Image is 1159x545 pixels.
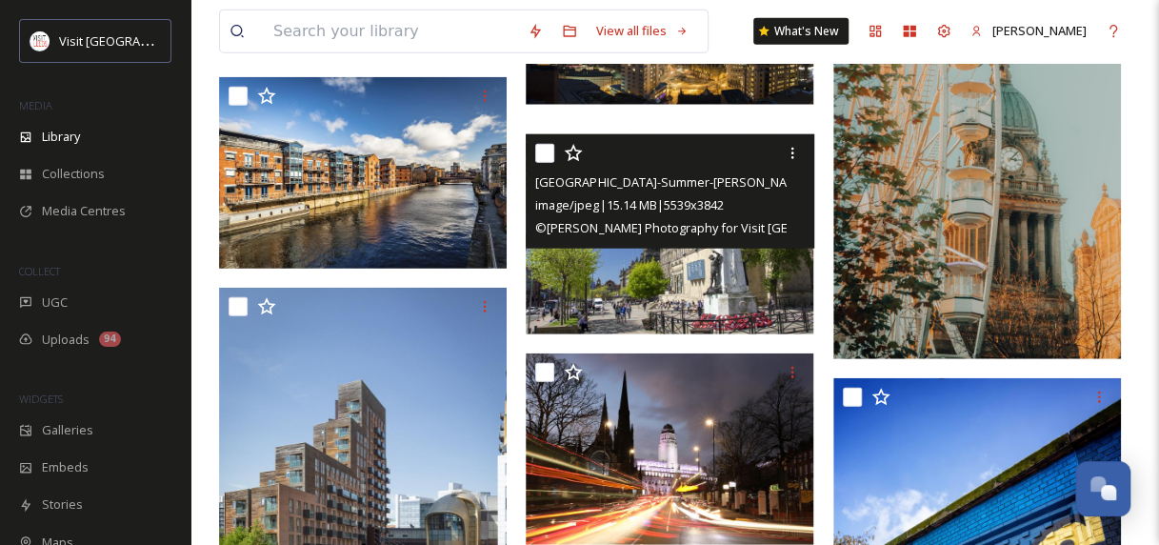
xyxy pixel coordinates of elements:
button: Open Chat [1075,461,1130,516]
span: WIDGETS [19,392,63,406]
span: Stories [42,495,83,514]
span: Collections [42,165,105,183]
span: Library [42,128,80,146]
span: Visit [GEOGRAPHIC_DATA] [59,31,207,50]
span: [PERSON_NAME] [992,22,1087,39]
img: South Bank-Canal-cCarl Milner for LCC-2018.JPG [219,77,507,269]
span: Embeds [42,458,89,476]
img: download%20(3).png [30,31,50,50]
div: 94 [99,332,121,347]
span: Uploads [42,331,90,349]
a: View all files [587,12,698,50]
input: Search your library [264,10,518,52]
a: [PERSON_NAME] [961,12,1096,50]
span: Media Centres [42,202,126,220]
a: What's New [753,18,849,45]
span: [GEOGRAPHIC_DATA]-Summer-[PERSON_NAME] for VL-2018.JPG [535,172,896,191]
span: Galleries [42,421,93,439]
span: COLLECT [19,264,60,278]
span: © [PERSON_NAME] Photography for Visit [GEOGRAPHIC_DATA], LCC [535,218,914,236]
span: MEDIA [19,98,52,112]
span: UGC [42,293,68,312]
span: image/jpeg | 15.14 MB | 5539 x 3842 [535,196,723,213]
img: University of Leeds-Hyperlapse-cCarl Milner for LCC-2018.jpg [526,353,813,545]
